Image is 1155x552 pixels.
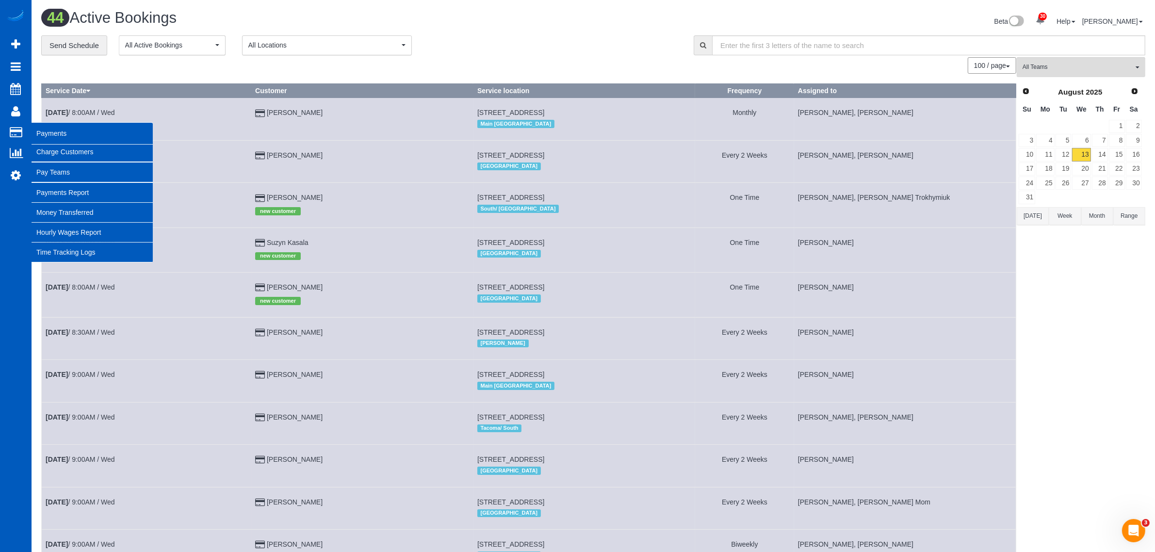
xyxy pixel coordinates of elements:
a: Money Transferred [32,203,153,222]
nav: Pagination navigation [968,57,1016,74]
span: new customer [255,207,301,215]
td: Frequency [695,183,794,227]
a: [PERSON_NAME] [267,540,323,548]
span: All Locations [248,40,399,50]
b: [DATE] [46,540,68,548]
span: 44 [41,9,69,27]
a: 4 [1036,134,1054,147]
span: Sunday [1023,105,1031,113]
span: [GEOGRAPHIC_DATA] [477,467,541,474]
i: Credit Card Payment [255,456,265,463]
td: Schedule date [42,360,251,402]
span: Tacoma/ South [477,424,521,432]
span: [PERSON_NAME] [477,340,528,347]
td: Assigned to [794,445,1016,487]
b: [DATE] [46,498,68,506]
button: Range [1113,207,1145,225]
div: Location [477,464,691,477]
button: All Teams [1017,57,1145,77]
td: Customer [251,140,473,182]
a: Pay Teams [32,162,153,182]
a: [PERSON_NAME] [267,371,323,378]
span: [STREET_ADDRESS] [477,328,544,336]
a: [PERSON_NAME] [267,283,323,291]
span: [GEOGRAPHIC_DATA] [477,250,541,258]
img: Automaid Logo [6,10,25,23]
td: Service location [473,445,696,487]
td: Customer [251,273,473,317]
th: Service Date [42,84,251,98]
span: Wednesday [1076,105,1087,113]
a: [DATE]/ 9:00AM / Wed [46,455,115,463]
td: Customer [251,402,473,444]
a: Next [1128,85,1141,98]
a: [DATE]/ 9:00AM / Wed [46,413,115,421]
td: Customer [251,317,473,359]
a: 8 [1109,134,1125,147]
th: Customer [251,84,473,98]
span: [STREET_ADDRESS] [477,371,544,378]
span: Next [1131,87,1139,95]
span: [GEOGRAPHIC_DATA] [477,162,541,170]
td: Frequency [695,140,794,182]
span: Monday [1041,105,1050,113]
a: 14 [1092,148,1108,161]
a: 21 [1092,162,1108,176]
a: [DATE]/ 8:00AM / Wed [46,109,115,116]
i: Credit Card Payment [255,195,265,202]
a: 20 [1072,162,1090,176]
b: [DATE] [46,109,68,116]
a: [PERSON_NAME] [267,328,323,336]
i: Credit Card Payment [255,541,265,548]
td: Assigned to [794,98,1016,140]
div: Location [477,337,691,350]
span: Payments [32,122,153,145]
a: 7 [1092,134,1108,147]
span: [STREET_ADDRESS] [477,498,544,506]
a: [PERSON_NAME] [267,151,323,159]
td: Frequency [695,317,794,359]
td: Assigned to [794,140,1016,182]
td: Frequency [695,402,794,444]
span: [STREET_ADDRESS] [477,151,544,159]
i: Credit Card Payment [255,110,265,117]
a: 19 [1056,162,1072,176]
td: Customer [251,227,473,272]
a: 13 [1072,148,1090,161]
td: Schedule date [42,317,251,359]
a: [DATE]/ 8:00AM / Wed [46,283,115,291]
img: New interface [1008,16,1024,28]
span: new customer [255,297,301,305]
i: Credit Card Payment [255,499,265,506]
h1: Active Bookings [41,10,586,26]
td: Assigned to [794,360,1016,402]
div: Location [477,507,691,520]
th: Frequency [695,84,794,98]
b: [DATE] [46,371,68,378]
a: 12 [1056,148,1072,161]
a: 22 [1109,162,1125,176]
a: Send Schedule [41,35,107,56]
span: All Active Bookings [125,40,213,50]
td: Assigned to [794,183,1016,227]
span: Friday [1113,105,1120,113]
iframe: Intercom live chat [1122,519,1145,542]
td: Frequency [695,445,794,487]
a: Hourly Wages Report [32,223,153,242]
a: 26 [1056,177,1072,190]
a: [DATE]/ 9:00AM / Wed [46,498,115,506]
td: Service location [473,273,696,317]
th: Assigned to [794,84,1016,98]
a: Payments Report [32,183,153,202]
a: 10 [1019,148,1035,161]
a: [DATE]/ 9:00AM / Wed [46,371,115,378]
button: Month [1081,207,1113,225]
button: All Locations [242,35,412,55]
div: Location [477,422,691,435]
a: [DATE]/ 9:00AM / Wed [46,540,115,548]
i: Credit Card Payment [255,284,265,291]
button: Week [1049,207,1081,225]
a: 27 [1072,177,1090,190]
span: South/ [GEOGRAPHIC_DATA] [477,205,559,212]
